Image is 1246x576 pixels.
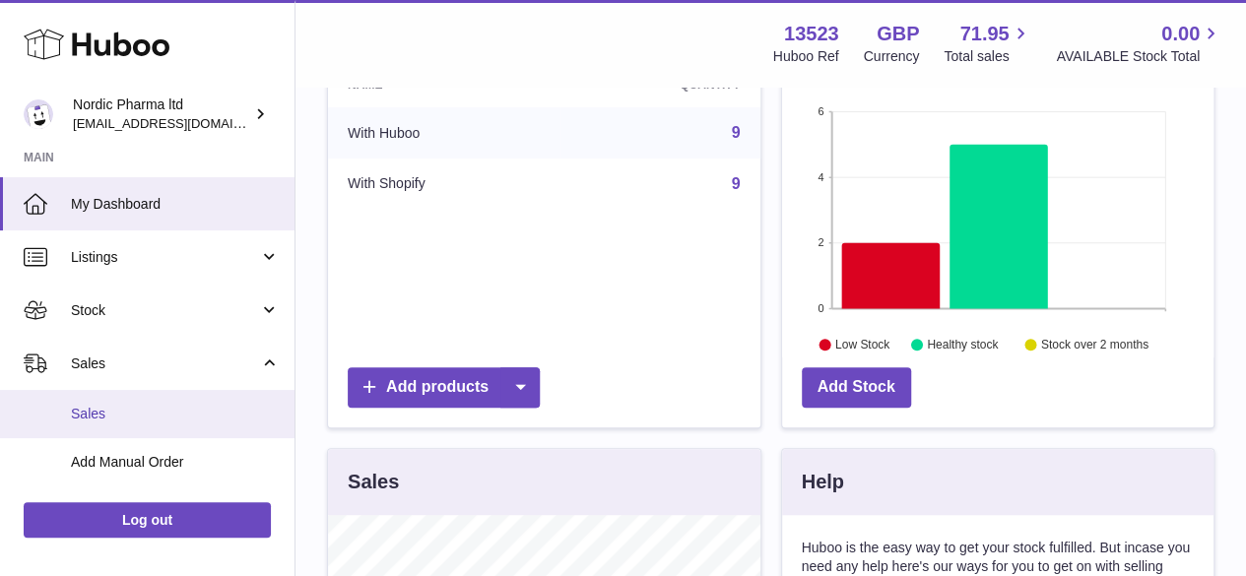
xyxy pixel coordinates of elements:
[71,405,280,423] span: Sales
[818,105,823,117] text: 6
[1040,338,1148,352] text: Stock over 2 months
[818,236,823,248] text: 2
[348,367,540,408] a: Add products
[802,539,1195,576] p: Huboo is the easy way to get your stock fulfilled. But incase you need any help here's our ways f...
[348,469,399,495] h3: Sales
[877,21,919,47] strong: GBP
[834,338,889,352] text: Low Stock
[784,21,839,47] strong: 13523
[1056,47,1222,66] span: AVAILABLE Stock Total
[71,248,259,267] span: Listings
[24,99,53,129] img: internalAdmin-13523@internal.huboo.com
[927,338,999,352] text: Healthy stock
[328,107,560,159] td: With Huboo
[802,469,844,495] h3: Help
[959,21,1009,47] span: 71.95
[864,47,920,66] div: Currency
[71,354,259,373] span: Sales
[73,96,250,133] div: Nordic Pharma ltd
[732,124,741,141] a: 9
[71,453,280,472] span: Add Manual Order
[328,159,560,210] td: With Shopify
[944,21,1031,66] a: 71.95 Total sales
[732,175,741,192] a: 9
[71,195,280,214] span: My Dashboard
[944,47,1031,66] span: Total sales
[773,47,839,66] div: Huboo Ref
[1161,21,1200,47] span: 0.00
[802,367,911,408] a: Add Stock
[24,502,271,538] a: Log out
[71,301,259,320] span: Stock
[73,115,290,131] span: [EMAIL_ADDRESS][DOMAIN_NAME]
[1056,21,1222,66] a: 0.00 AVAILABLE Stock Total
[818,302,823,314] text: 0
[818,171,823,183] text: 4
